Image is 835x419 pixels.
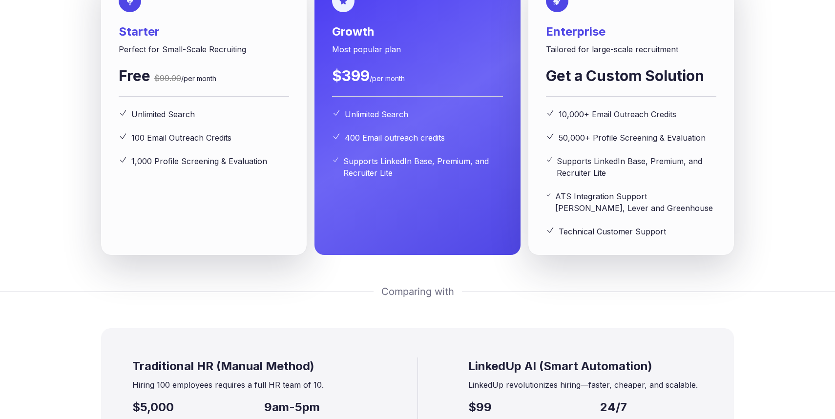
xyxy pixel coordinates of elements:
[468,398,571,416] div: $99
[132,379,367,391] div: Hiring 100 employees requires a full HR team of 10.
[546,24,716,40] span: Enterprise
[119,24,289,40] span: Starter
[131,132,231,144] span: 100 Email Outreach Credits
[370,74,405,83] span: /per month
[468,379,703,391] div: LinkedUp revolutionizes hiring—faster, cheaper, and scalable.
[559,132,706,144] span: 50,000+ Profile Screening & Evaluation
[264,398,367,416] div: 9am-5pm
[546,43,716,55] span: Tailored for large-scale recruitment
[559,108,676,120] span: 10,000+ Email Outreach Credits
[332,24,502,40] span: Growth
[131,155,267,167] span: 1,000 Profile Screening & Evaluation
[119,43,289,55] span: Perfect for Small-Scale Recruiting
[345,132,445,144] span: 400 Email outreach credits
[132,398,235,416] div: $5,000
[345,108,408,120] span: Unlimited Search
[381,284,454,299] span: Comparing with
[181,74,216,83] span: /per month
[332,43,502,55] span: Most popular plan
[119,67,150,84] span: Free
[555,190,716,214] span: ATS Integration Support [PERSON_NAME], Lever and Greenhouse
[154,73,181,83] span: $99.00
[468,357,703,375] div: LinkedUp AI (Smart Automation)
[559,226,666,237] span: Technical Customer Support
[131,108,195,120] span: Unlimited Search
[132,357,367,375] div: Traditional HR (Manual Method)
[557,155,716,179] span: Supports LinkedIn Base, Premium, and Recruiter Lite
[600,398,703,416] div: 24/7
[332,67,370,84] span: $399
[546,67,704,84] span: Get a Custom Solution
[343,155,503,179] span: Supports LinkedIn Base, Premium, and Recruiter Lite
